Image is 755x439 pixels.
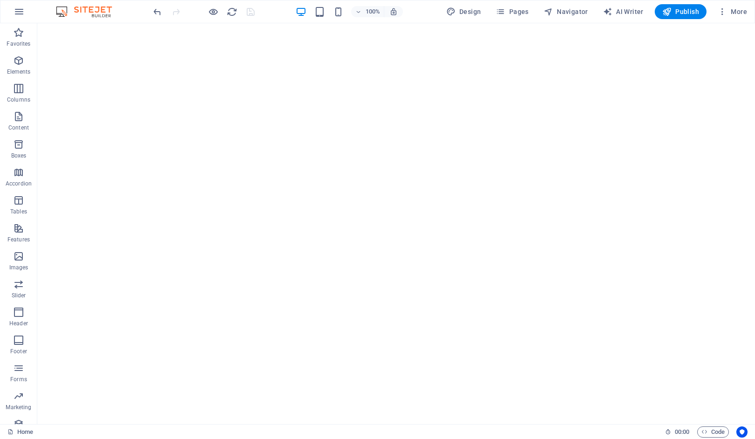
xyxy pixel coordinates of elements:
[365,6,380,17] h6: 100%
[7,96,30,103] p: Columns
[10,376,27,383] p: Forms
[6,404,31,411] p: Marketing
[7,236,30,243] p: Features
[7,68,31,75] p: Elements
[697,426,729,438] button: Code
[227,7,237,17] i: Reload page
[492,4,532,19] button: Pages
[10,348,27,355] p: Footer
[9,264,28,271] p: Images
[10,208,27,215] p: Tables
[54,6,124,17] img: Editor Logo
[675,426,689,438] span: 00 00
[8,124,29,131] p: Content
[446,7,481,16] span: Design
[6,180,32,187] p: Accordion
[665,426,690,438] h6: Session time
[152,7,163,17] i: Undo: Change minimum height (Ctrl+Z)
[662,7,699,16] span: Publish
[7,426,33,438] a: Click to cancel selection. Double-click to open Pages
[208,6,219,17] button: Click here to leave preview mode and continue editing
[599,4,647,19] button: AI Writer
[11,152,27,159] p: Boxes
[701,426,725,438] span: Code
[9,320,28,327] p: Header
[655,4,707,19] button: Publish
[7,40,30,48] p: Favorites
[443,4,485,19] button: Design
[718,7,747,16] span: More
[351,6,384,17] button: 100%
[443,4,485,19] div: Design (Ctrl+Alt+Y)
[544,7,588,16] span: Navigator
[12,292,26,299] p: Slider
[496,7,528,16] span: Pages
[736,426,748,438] button: Usercentrics
[681,428,683,435] span: :
[714,4,751,19] button: More
[603,7,644,16] span: AI Writer
[389,7,398,16] i: On resize automatically adjust zoom level to fit chosen device.
[152,6,163,17] button: undo
[226,6,237,17] button: reload
[540,4,592,19] button: Navigator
